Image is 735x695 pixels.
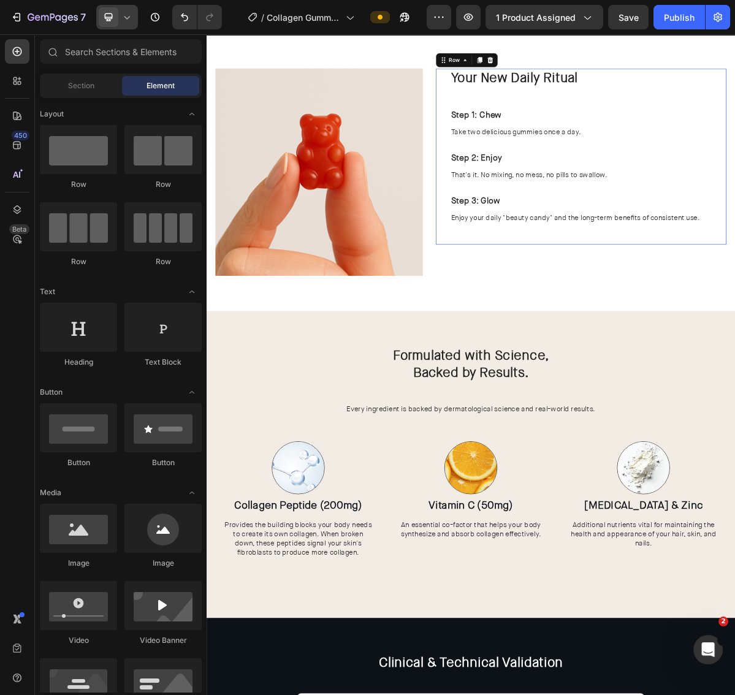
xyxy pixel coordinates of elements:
iframe: Intercom live chat [693,635,723,664]
div: Row [40,179,117,190]
strong: Vitamin C (50mg) [310,646,427,665]
span: Toggle open [182,382,202,402]
span: Text [40,286,55,297]
strong: Formulated with Science, [259,435,476,459]
p: Step 1: Chew [340,104,722,120]
strong: [MEDICAL_DATA] & Zinc [526,646,690,665]
div: Image [124,558,202,569]
h2: Your New Daily Ritual [339,47,723,74]
span: Toggle open [182,483,202,503]
span: Media [40,487,61,498]
div: Row [335,30,355,41]
span: Toggle open [182,282,202,302]
p: Take two delicious gummies once a day. [340,129,722,142]
div: 450 [12,131,29,140]
span: Collagen Gummies PP [267,11,341,24]
strong: Collagen Peptide (200mg) [39,646,216,665]
div: Publish [664,11,695,24]
span: Section [68,80,94,91]
span: / [261,11,264,24]
div: Beta [9,224,29,234]
strong: Step 2: Enjoy [340,164,411,179]
div: Text Block [124,357,202,368]
p: That's it. No mixing, no mess, no pills to swallow. [340,189,722,202]
div: Row [124,256,202,267]
strong: Step 3: Glow [340,224,409,238]
div: Button [124,457,202,468]
button: Save [608,5,649,29]
span: Button [40,387,63,398]
p: 7 [80,10,86,25]
span: Layout [40,108,64,120]
div: Row [40,256,117,267]
img: gempages_557404027558561020-66bbc01e-4c33-4db2-8306-909b74613a5c.webp [91,566,164,640]
div: Undo/Redo [172,5,222,29]
span: 2 [718,617,728,626]
button: 7 [5,5,91,29]
img: gempages_557404027558561020-6f33bd54-ac8e-414b-aa36-22e376f33fed.webp [331,566,405,640]
div: Image [40,558,117,569]
div: Video [40,635,117,646]
div: Heading [40,357,117,368]
div: Button [40,457,117,468]
input: Search Sections & Elements [40,39,202,64]
span: Save [619,12,639,23]
div: Video Banner [124,635,202,646]
strong: Backed by Results. [288,459,448,483]
span: 1 product assigned [496,11,576,24]
img: gempages_557404027558561020-bc940d6e-cee1-462a-9298-bb38c489132e.webp [571,566,645,640]
p: Enjoy your daily "beauty candy" and the long-term benefits of consistent use. [340,249,722,262]
div: Row [124,179,202,190]
span: Every ingredient is backed by dermatological science and real-world results. [195,514,541,527]
iframe: Design area [207,34,735,695]
button: Publish [653,5,705,29]
span: Element [147,80,175,91]
button: 1 product assigned [486,5,603,29]
span: Toggle open [182,104,202,124]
